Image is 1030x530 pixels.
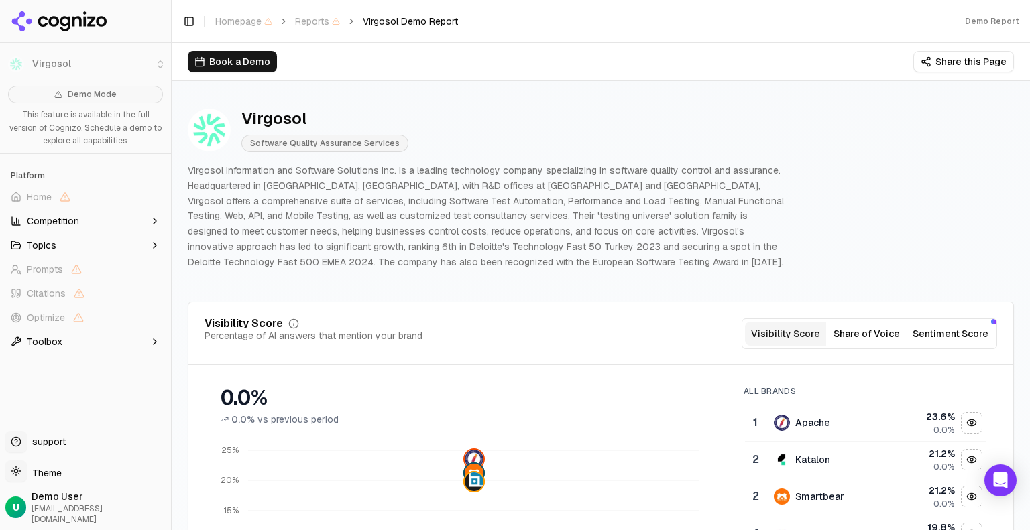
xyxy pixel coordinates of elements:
span: support [27,435,66,448]
nav: breadcrumb [215,15,458,28]
img: smartbear [774,488,790,505]
button: Book a Demo [188,51,277,72]
span: Virgosol Demo Report [363,15,458,28]
div: Visibility Score [205,318,283,329]
tspan: 25% [221,446,239,456]
div: Smartbear [795,490,844,503]
span: Citations [27,287,66,300]
span: [EMAIL_ADDRESS][DOMAIN_NAME] [32,503,166,525]
tr: 2smartbearSmartbear21.2%0.0%Hide smartbear data [745,478,986,515]
img: VirgoSol [188,109,231,151]
button: Toolbox [5,331,166,352]
span: Prompts [27,263,63,276]
img: apache [465,450,483,468]
div: 21.2 % [893,484,954,497]
div: Virgosol [241,108,408,129]
div: 21.2 % [893,447,954,460]
span: Demo Mode [68,89,117,100]
button: Topics [5,235,166,256]
div: 2 [750,452,760,468]
tspan: 15% [224,506,239,517]
span: 0.0% [231,413,255,426]
div: Open Intercom Messenger [984,464,1017,496]
div: Apache [795,416,830,429]
span: 0.0% [933,462,955,472]
p: This feature is available in the full version of Cognizo. Schedule a demo to explore all capabili... [8,109,163,148]
span: Software Quality Assurance Services [241,135,408,152]
span: Topics [27,239,56,252]
img: apache [774,415,790,431]
span: Toolbox [27,335,62,348]
span: vs previous period [257,413,339,426]
span: 0.0% [933,425,955,436]
img: smartbear [465,464,483,482]
button: Share this Page [913,51,1014,72]
img: katalon [774,452,790,468]
div: All Brands [744,386,986,397]
div: 1 [750,415,760,431]
span: Home [27,190,52,204]
tr: 1apacheApache23.6%0.0%Hide apache data [745,405,986,442]
div: 2 [750,488,760,505]
div: 23.6 % [893,410,954,423]
div: 0.0% [221,386,717,410]
span: Reports [295,15,340,28]
span: 0.0% [933,499,955,509]
button: Hide smartbear data [961,486,982,507]
div: Demo Report [965,16,1019,27]
span: Theme [27,467,62,479]
div: Percentage of AI answers that mention your brand [205,329,422,342]
span: Competition [27,214,79,228]
button: Sentiment Score [907,322,994,346]
span: Homepage [215,15,272,28]
button: Visibility Score [745,322,826,346]
button: Hide apache data [961,412,982,434]
div: Katalon [795,453,830,466]
span: U [13,501,19,514]
img: qasource [465,472,483,491]
tr: 2katalonKatalon21.2%0.0%Hide katalon data [745,442,986,478]
button: Share of Voice [826,322,907,346]
button: Hide katalon data [961,449,982,470]
tspan: 20% [221,476,239,486]
button: Competition [5,210,166,232]
div: Platform [5,165,166,186]
span: Optimize [27,311,65,324]
p: Virgosol Information and Software Solutions Inc. is a leading technology company specializing in ... [188,163,789,269]
span: Demo User [32,490,166,503]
